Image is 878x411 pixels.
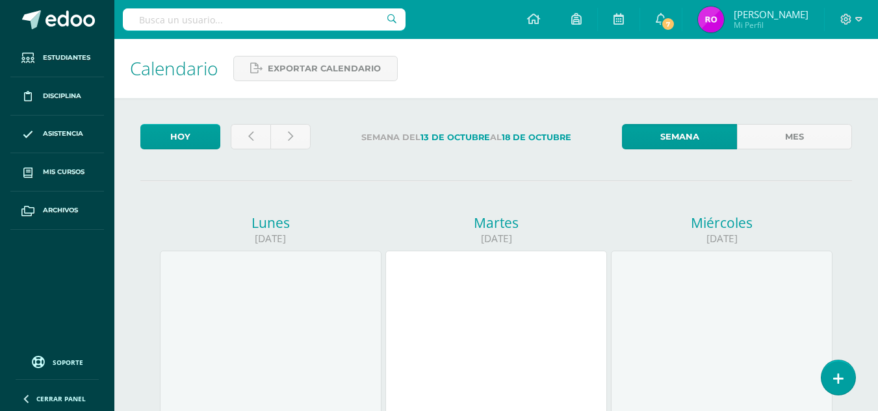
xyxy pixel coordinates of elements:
[734,19,808,31] span: Mi Perfil
[10,116,104,154] a: Asistencia
[385,214,607,232] div: Martes
[43,129,83,139] span: Asistencia
[16,353,99,370] a: Soporte
[160,214,381,232] div: Lunes
[10,39,104,77] a: Estudiantes
[420,132,490,142] strong: 13 de Octubre
[734,8,808,21] span: [PERSON_NAME]
[160,232,381,245] div: [DATE]
[130,56,218,81] span: Calendario
[53,358,83,367] span: Soporte
[140,124,220,149] a: Hoy
[43,53,90,63] span: Estudiantes
[123,8,406,31] input: Busca un usuario...
[43,205,78,216] span: Archivos
[10,192,104,230] a: Archivos
[43,167,84,177] span: Mis cursos
[10,77,104,116] a: Disciplina
[385,232,607,245] div: [DATE]
[233,56,398,81] a: Exportar calendario
[737,124,852,149] a: Mes
[321,124,612,151] label: Semana del al
[622,124,737,149] a: Semana
[10,153,104,192] a: Mis cursos
[698,6,724,32] img: 915cbe30ea53cf1f84e053356cdfa9ad.png
[268,56,381,81] span: Exportar calendario
[611,214,833,232] div: Miércoles
[611,232,833,245] div: [DATE]
[502,132,571,142] strong: 18 de Octubre
[43,91,81,101] span: Disciplina
[36,394,86,403] span: Cerrar panel
[661,17,675,31] span: 7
